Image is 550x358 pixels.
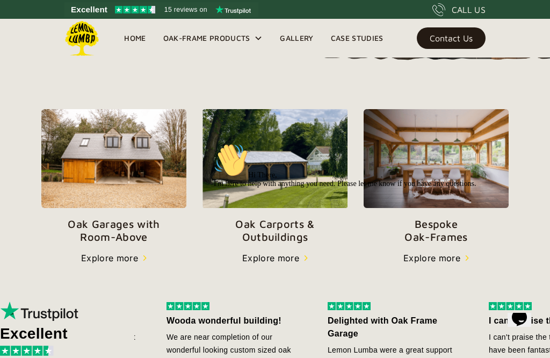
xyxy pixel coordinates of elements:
[115,30,154,46] a: Home
[4,4,334,49] div: 👋Hi There,I'm here to help with anything you need. Please let me know if you have any questions.
[164,3,207,16] span: 15 reviews on
[41,218,186,244] p: Oak Garages with Room-Above
[271,30,322,46] a: Gallery
[81,252,138,264] div: Explore more
[452,3,486,16] div: CALL US
[364,109,509,244] a: BespokeOak-Frames
[202,109,348,244] a: Oak Carports &Outbuildings
[202,218,348,244] p: Oak Carports & Outbuildings
[417,27,486,49] a: Contact Us
[71,3,107,16] span: Excellent
[503,313,539,347] iframe: chat widget
[115,6,155,13] img: Trustpilot 4.5 stars
[430,34,473,42] div: Contact Us
[432,3,486,16] a: CALL US
[4,32,267,49] span: Hi There, I'm here to help with anything you need. Please let me know if you have any questions.
[322,30,392,46] a: Case Studies
[4,4,39,39] img: :wave:
[209,139,539,310] iframe: chat widget
[163,32,250,45] div: Oak-Frame Products
[167,314,306,327] div: Wooda wonderful building!
[41,109,186,244] a: Oak Garages withRoom-Above
[328,314,467,340] div: Delighted with Oak Frame Garage
[64,2,258,17] a: See Lemon Lumba reviews on Trustpilot
[215,5,251,14] img: Trustpilot logo
[81,252,147,264] a: Explore more
[167,302,209,310] img: 5 stars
